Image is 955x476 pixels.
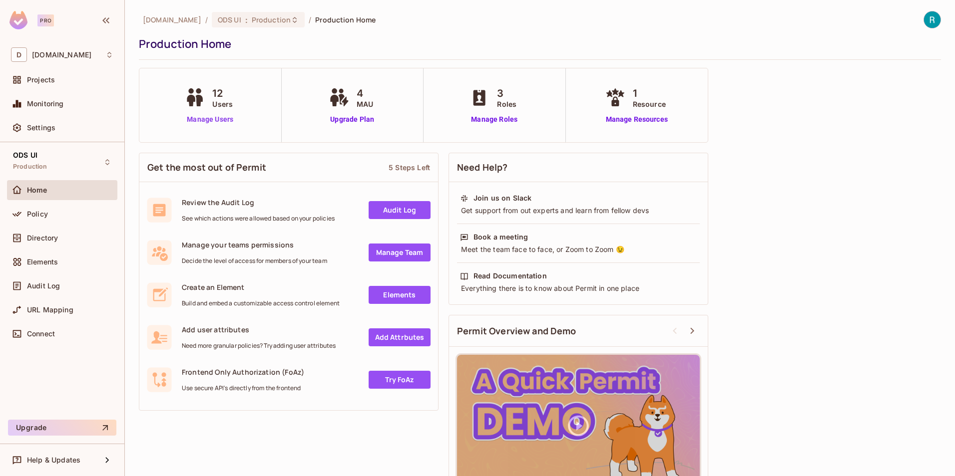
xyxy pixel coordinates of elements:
[9,11,27,29] img: SReyMgAAAABJRU5ErkJggg==
[182,367,304,377] span: Frontend Only Authorization (FoAz)
[633,99,666,109] span: Resource
[27,456,80,464] span: Help & Updates
[457,325,576,337] span: Permit Overview and Demo
[357,86,373,101] span: 4
[245,16,248,24] span: :
[205,15,208,24] li: /
[182,342,336,350] span: Need more granular policies? Try adding user attributes
[252,15,291,24] span: Production
[27,258,58,266] span: Elements
[8,420,116,436] button: Upgrade
[369,286,431,304] a: Elements
[13,151,37,159] span: ODS UI
[27,306,73,314] span: URL Mapping
[212,86,233,101] span: 12
[27,282,60,290] span: Audit Log
[182,282,340,292] span: Create an Element
[633,86,666,101] span: 1
[37,14,54,26] div: Pro
[357,99,373,109] span: MAU
[460,244,697,254] div: Meet the team face to face, or Zoom to Zoom 😉
[27,76,55,84] span: Projects
[457,161,508,174] span: Need Help?
[369,243,431,261] a: Manage Team
[603,114,671,125] a: Manage Resources
[369,328,431,346] a: Add Attrbutes
[327,114,378,125] a: Upgrade Plan
[13,163,47,171] span: Production
[369,201,431,219] a: Audit Log
[460,206,697,216] div: Get support from out experts and learn from fellow devs
[27,100,64,108] span: Monitoring
[182,325,336,334] span: Add user attributes
[32,51,91,59] span: Workspace: deacero.com
[139,36,936,51] div: Production Home
[924,11,941,28] img: ROBERTO MACOTELA TALAMANTES
[182,257,327,265] span: Decide the level of access for members of your team
[182,114,238,125] a: Manage Users
[467,114,521,125] a: Manage Roles
[27,124,55,132] span: Settings
[474,193,531,203] div: Join us on Slack
[143,15,201,24] span: the active workspace
[27,234,58,242] span: Directory
[315,15,376,24] span: Production Home
[369,371,431,389] a: Try FoAz
[182,240,327,249] span: Manage your teams permissions
[147,161,266,174] span: Get the most out of Permit
[460,283,697,293] div: Everything there is to know about Permit in one place
[474,271,547,281] div: Read Documentation
[182,215,335,223] span: See which actions were allowed based on your policies
[497,99,516,109] span: Roles
[11,47,27,62] span: D
[309,15,311,24] li: /
[182,198,335,207] span: Review the Audit Log
[497,86,516,101] span: 3
[212,99,233,109] span: Users
[27,330,55,338] span: Connect
[218,15,241,24] span: ODS UI
[389,163,430,172] div: 5 Steps Left
[182,299,340,307] span: Build and embed a customizable access control element
[27,186,47,194] span: Home
[474,232,528,242] div: Book a meeting
[27,210,48,218] span: Policy
[182,384,304,392] span: Use secure API's directly from the frontend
